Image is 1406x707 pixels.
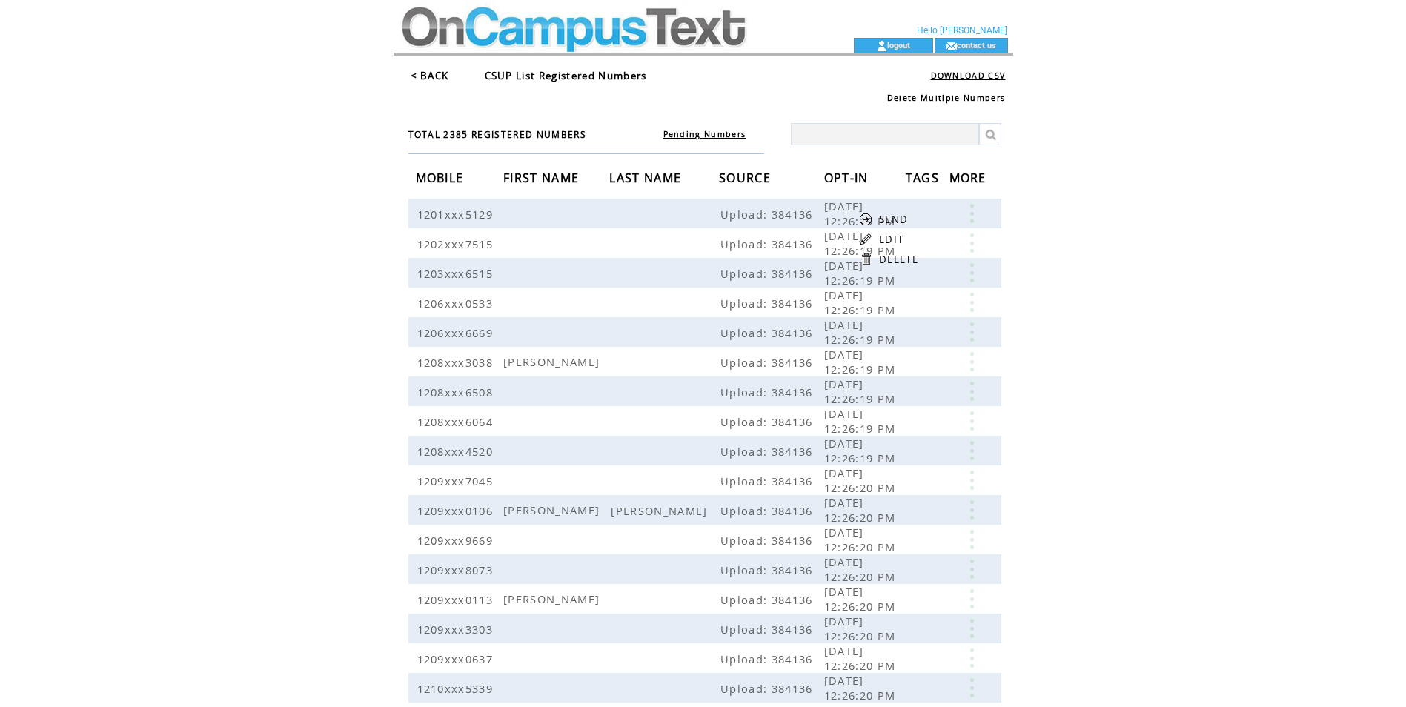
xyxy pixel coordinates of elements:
[503,166,583,193] span: FIRST NAME
[879,233,903,246] a: EDIT
[720,385,817,399] span: Upload: 384136
[719,173,775,182] a: SOURCE
[663,129,746,139] a: Pending Numbers
[720,296,817,311] span: Upload: 384136
[824,436,900,465] span: [DATE] 12:26:19 PM
[887,40,910,50] a: logout
[824,258,900,288] span: [DATE] 12:26:19 PM
[719,166,775,193] span: SOURCE
[824,347,900,376] span: [DATE] 12:26:19 PM
[503,354,603,369] span: [PERSON_NAME]
[417,474,497,488] span: 1209xxx7045
[417,622,497,637] span: 1209xxx3303
[417,236,497,251] span: 1202xxx7515
[720,651,817,666] span: Upload: 384136
[503,591,603,606] span: [PERSON_NAME]
[824,465,900,495] span: [DATE] 12:26:20 PM
[720,444,817,459] span: Upload: 384136
[879,253,918,266] a: DELETE
[417,503,497,518] span: 1209xxx0106
[417,325,497,340] span: 1206xxx6669
[417,562,497,577] span: 1209xxx8073
[417,296,497,311] span: 1206xxx0533
[611,503,711,518] span: [PERSON_NAME]
[824,554,900,584] span: [DATE] 12:26:20 PM
[824,166,872,193] span: OPT-IN
[906,166,943,193] span: TAGS
[824,317,900,347] span: [DATE] 12:26:19 PM
[417,592,497,607] span: 1209xxx0113
[720,681,817,696] span: Upload: 384136
[824,584,900,614] span: [DATE] 12:26:20 PM
[906,173,943,182] a: TAGS
[949,166,990,193] span: MORE
[417,355,497,370] span: 1208xxx3038
[417,385,497,399] span: 1208xxx6508
[824,228,900,258] span: [DATE] 12:26:19 PM
[917,25,1007,36] span: Hello [PERSON_NAME]
[503,502,603,517] span: [PERSON_NAME]
[931,70,1006,81] a: DOWNLOAD CSV
[824,406,900,436] span: [DATE] 12:26:19 PM
[720,592,817,607] span: Upload: 384136
[609,166,685,193] span: LAST NAME
[720,207,817,222] span: Upload: 384136
[879,213,908,226] a: SEND
[720,266,817,281] span: Upload: 384136
[720,474,817,488] span: Upload: 384136
[720,236,817,251] span: Upload: 384136
[720,562,817,577] span: Upload: 384136
[417,533,497,548] span: 1209xxx9669
[720,325,817,340] span: Upload: 384136
[503,173,583,182] a: FIRST NAME
[824,495,900,525] span: [DATE] 12:26:20 PM
[876,40,887,52] img: account_icon.gif
[720,622,817,637] span: Upload: 384136
[417,681,497,696] span: 1210xxx5339
[824,614,900,643] span: [DATE] 12:26:20 PM
[416,166,468,193] span: MOBILE
[824,643,900,673] span: [DATE] 12:26:20 PM
[417,651,497,666] span: 1209xxx0637
[824,199,900,228] span: [DATE] 12:26:19 PM
[485,69,647,82] span: CSUP List Registered Numbers
[824,525,900,554] span: [DATE] 12:26:20 PM
[824,288,900,317] span: [DATE] 12:26:19 PM
[720,503,817,518] span: Upload: 384136
[824,173,872,182] a: OPT-IN
[609,173,685,182] a: LAST NAME
[957,40,996,50] a: contact us
[417,414,497,429] span: 1208xxx6064
[720,533,817,548] span: Upload: 384136
[417,444,497,459] span: 1208xxx4520
[720,355,817,370] span: Upload: 384136
[887,93,1006,103] a: Delete Multiple Numbers
[408,128,587,141] span: TOTAL 2385 REGISTERED NUMBERS
[417,207,497,222] span: 1201xxx5129
[411,69,449,82] a: < BACK
[824,673,900,703] span: [DATE] 12:26:20 PM
[417,266,497,281] span: 1203xxx6515
[824,376,900,406] span: [DATE] 12:26:19 PM
[946,40,957,52] img: contact_us_icon.gif
[720,414,817,429] span: Upload: 384136
[416,173,468,182] a: MOBILE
